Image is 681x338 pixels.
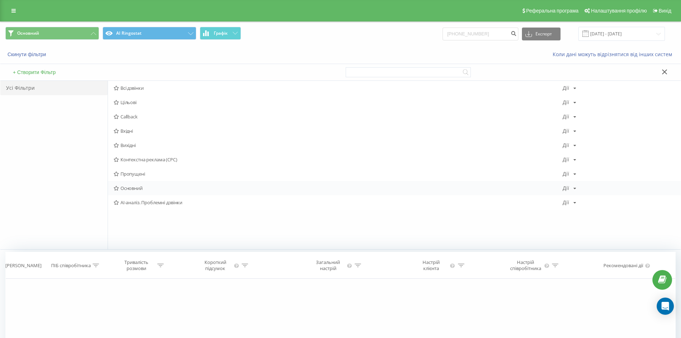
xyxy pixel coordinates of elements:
[563,200,569,205] div: Дії
[553,51,676,58] a: Коли дані можуть відрізнятися вiд інших систем
[114,114,563,119] span: Callback
[114,200,563,205] span: AI-аналіз. Проблемні дзвінки
[659,8,671,14] span: Вихід
[114,85,563,90] span: Всі дзвінки
[522,28,561,40] button: Експорт
[563,143,569,148] div: Дії
[591,8,647,14] span: Налаштування профілю
[114,128,563,133] span: Вхідні
[563,100,569,105] div: Дії
[114,143,563,148] span: Вихідні
[114,171,563,176] span: Пропущені
[657,298,674,315] div: Open Intercom Messenger
[563,157,569,162] div: Дії
[5,263,41,269] div: [PERSON_NAME]
[200,27,241,40] button: Графік
[603,263,643,269] div: Рекомендовані дії
[563,128,569,133] div: Дії
[563,171,569,176] div: Дії
[5,51,50,58] button: Скинути фільтри
[414,259,448,271] div: Настрій клієнта
[214,31,228,36] span: Графік
[563,114,569,119] div: Дії
[114,186,563,191] span: Основний
[117,259,156,271] div: Тривалість розмови
[526,8,579,14] span: Реферальна програма
[103,27,196,40] button: AI Ringostat
[51,263,91,269] div: ПІБ співробітника
[114,157,563,162] span: Контекстна реклама (CPC)
[11,69,58,75] button: + Створити Фільтр
[508,259,543,271] div: Настрій співробітника
[311,259,345,271] div: Загальний настрій
[17,30,39,36] span: Основний
[5,27,99,40] button: Основний
[0,81,108,95] div: Усі Фільтри
[563,186,569,191] div: Дії
[198,259,232,271] div: Короткий підсумок
[660,69,670,76] button: Закрити
[114,100,563,105] span: Цільові
[443,28,518,40] input: Пошук за номером
[563,85,569,90] div: Дії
